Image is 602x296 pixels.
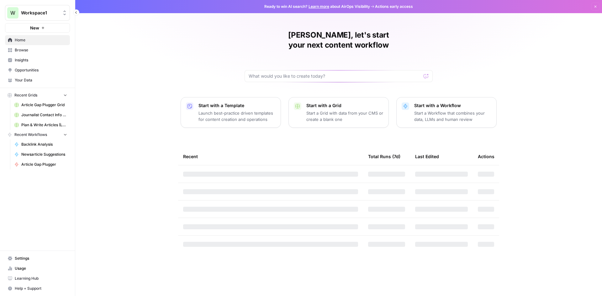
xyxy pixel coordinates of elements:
[15,286,67,291] span: Help + Support
[21,152,67,157] span: Newsarticle Suggestions
[264,4,370,9] span: Ready to win AI search? about AirOps Visibility
[5,253,70,263] a: Settings
[21,10,59,16] span: Workspace1
[5,23,70,33] button: New
[396,97,497,128] button: Start with a WorkflowStart a Workflow that combines your data, LLMs and human review
[15,276,67,281] span: Learning Hub
[375,4,413,9] span: Actions early access
[181,97,281,128] button: Start with a TemplateLaunch best-practice driven templates for content creation and operations
[245,30,433,50] h1: [PERSON_NAME], let's start your next content workflow
[21,102,67,108] span: Article Gap Plugger Grid
[21,122,67,128] span: Plan & Write Articles (LUSPS)
[5,55,70,65] a: Insights
[183,148,358,165] div: Recent
[5,273,70,283] a: Learning Hub
[12,120,70,130] a: Plan & Write Articles (LUSPS)
[21,162,67,167] span: Article Gap Plugger
[15,67,67,73] span: Opportunities
[288,97,389,128] button: Start with a GridStart a Grid with data from your CMS or create a blank one
[5,283,70,293] button: Help + Support
[5,91,70,100] button: Recent Grids
[12,159,70,169] a: Article Gap Plugger
[15,47,67,53] span: Browse
[249,73,421,79] input: What would you like to create today?
[478,148,494,165] div: Actions
[15,266,67,271] span: Usage
[15,256,67,261] span: Settings
[5,45,70,55] a: Browse
[12,110,70,120] a: Journalist Contact Info Finder v2 (LLM Based) Grid
[30,25,39,31] span: New
[414,110,491,122] p: Start a Workflow that combines your data, LLMs and human review
[5,35,70,45] a: Home
[198,110,276,122] p: Launch best-practice driven templates for content creation and operations
[15,37,67,43] span: Home
[21,112,67,118] span: Journalist Contact Info Finder v2 (LLM Based) Grid
[306,110,383,122] p: Start a Grid with data from your CMS or create a blank one
[5,65,70,75] a: Opportunities
[15,57,67,63] span: Insights
[5,130,70,139] button: Recent Workflows
[5,263,70,273] a: Usage
[368,148,400,165] div: Total Runs (7d)
[415,148,439,165] div: Last Edited
[414,102,491,109] p: Start with a Workflow
[5,5,70,21] button: Workspace: Workspace1
[12,149,70,159] a: Newsarticle Suggestions
[306,102,383,109] p: Start with a Grid
[15,77,67,83] span: Your Data
[10,9,15,17] span: W
[21,142,67,147] span: Backlink Analysis
[309,4,329,9] a: Learn more
[14,92,37,98] span: Recent Grids
[5,75,70,85] a: Your Data
[12,139,70,149] a: Backlink Analysis
[12,100,70,110] a: Article Gap Plugger Grid
[14,132,47,138] span: Recent Workflows
[198,102,276,109] p: Start with a Template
